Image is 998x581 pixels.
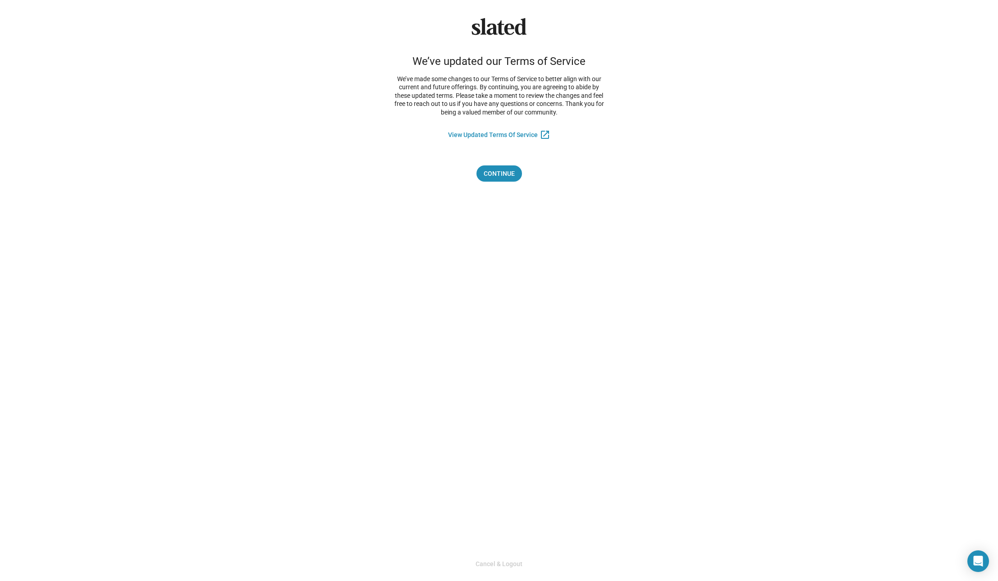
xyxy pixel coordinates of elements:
[476,165,522,182] button: Continue
[448,131,538,138] a: View Updated Terms Of Service
[391,75,607,117] p: We’ve made some changes to our Terms of Service to better align with our current and future offer...
[484,165,515,182] span: Continue
[967,550,989,572] div: Open Intercom Messenger
[412,55,586,68] div: We’ve updated our Terms of Service
[476,560,522,567] a: Cancel & Logout
[540,129,550,140] mat-icon: open_in_new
